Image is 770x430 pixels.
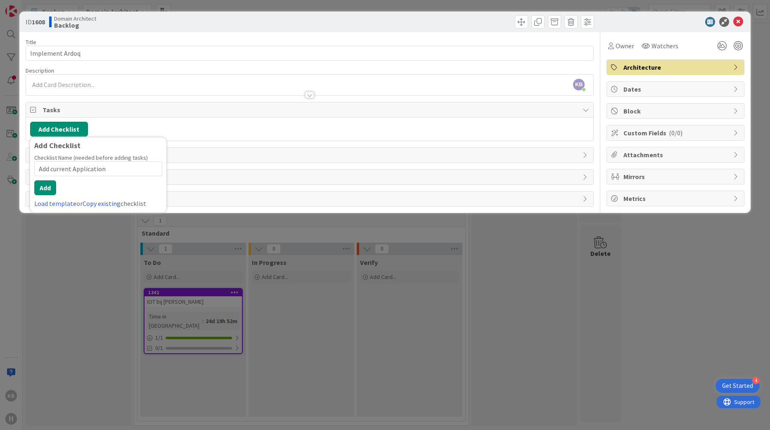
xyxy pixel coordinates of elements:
span: Support [17,1,38,11]
span: Metrics [623,194,729,203]
span: KB [573,79,585,90]
span: Custom Fields [623,128,729,138]
button: Add [34,180,56,195]
span: Description [26,67,54,74]
span: Watchers [652,41,678,51]
span: ID [26,17,45,27]
label: Title [26,38,36,46]
b: Backlog [54,22,96,28]
span: Tasks [43,105,579,115]
button: Add Checklist [30,122,88,137]
div: Open Get Started checklist, remaining modules: 4 [716,379,760,393]
div: Get Started [722,382,753,390]
b: 1608 [32,18,45,26]
input: type card name here... [26,46,594,61]
label: Checklist Name (needed before adding tasks) [34,154,148,161]
span: History [43,194,579,204]
div: 4 [752,377,760,384]
span: Owner [616,41,634,51]
a: Copy existing [83,199,121,208]
span: Links [43,150,579,160]
div: or checklist [34,198,162,208]
span: Domain Architect [54,15,96,22]
a: Load template [34,199,76,208]
span: Attachments [623,150,729,160]
span: ( 0/0 ) [669,129,682,137]
span: Block [623,106,729,116]
span: Dates [623,84,729,94]
div: Add Checklist [34,142,162,150]
span: Architecture [623,62,729,72]
span: Mirrors [623,172,729,182]
span: Comments [43,172,579,182]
